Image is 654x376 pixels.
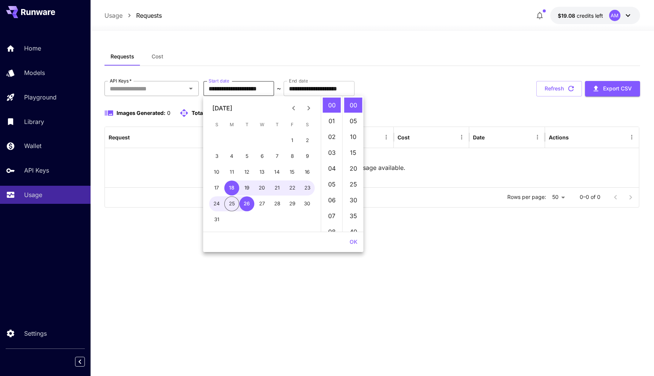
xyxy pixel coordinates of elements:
nav: breadcrumb [104,11,162,20]
div: 50 [549,192,568,203]
button: 30 [300,196,315,211]
button: 22 [285,180,300,196]
p: Models [24,68,45,77]
div: $19.08181 [558,12,603,20]
button: 8 [285,149,300,164]
button: 9 [300,149,315,164]
button: 23 [300,180,315,196]
p: No api usage available. [339,163,405,172]
span: Requests [111,53,134,60]
button: Refresh [536,81,582,96]
li: 2 hours [323,129,341,144]
button: 4 [224,149,239,164]
button: Sort [130,132,141,142]
p: API Keys [24,166,49,175]
p: Settings [24,329,47,338]
button: Open [186,83,196,94]
button: 5 [239,149,255,164]
div: [DATE] [212,104,232,113]
li: 20 minutes [344,161,362,176]
p: Rows per page: [507,193,546,201]
button: Menu [626,132,637,142]
span: Images Generated: [117,110,166,116]
button: 25 [224,196,239,211]
a: Usage [104,11,123,20]
span: Thursday [270,117,284,132]
button: 14 [270,165,285,180]
button: Menu [381,132,391,142]
li: 5 hours [323,177,341,192]
button: 17 [209,180,224,196]
span: Tuesday [240,117,254,132]
label: Start date [209,78,229,84]
button: 10 [209,165,224,180]
button: 31 [209,212,224,227]
a: Requests [136,11,162,20]
span: Cost [152,53,163,60]
li: 40 minutes [344,224,362,239]
button: 24 [209,196,224,211]
button: $19.08181AM [550,7,640,24]
span: credits left [577,12,603,19]
button: Menu [532,132,543,142]
button: 6 [255,149,270,164]
div: Cost [398,134,410,141]
ul: Select minutes [342,96,364,232]
span: Total API requests: [192,110,240,116]
span: Saturday [301,117,314,132]
button: 21 [270,180,285,196]
div: Request [109,134,130,141]
button: 26 [239,196,255,211]
label: End date [289,78,308,84]
li: 10 minutes [344,129,362,144]
li: 8 hours [323,224,341,239]
button: 3 [209,149,224,164]
button: 1 [285,133,300,148]
span: $19.08 [558,12,577,19]
li: 15 minutes [344,145,362,160]
li: 1 hours [323,113,341,128]
p: Usage [24,190,42,199]
span: Monday [225,117,239,132]
span: 0 [167,110,170,116]
button: 15 [285,165,300,180]
li: 0 hours [323,98,341,113]
button: Collapse sidebar [75,357,85,367]
p: Library [24,117,44,126]
ul: Select hours [321,96,342,232]
button: 12 [239,165,255,180]
button: 7 [270,149,285,164]
button: 28 [270,196,285,211]
div: AM [609,10,620,21]
span: Wednesday [255,117,269,132]
li: 6 hours [323,193,341,208]
li: 7 hours [323,208,341,223]
button: 29 [285,196,300,211]
p: Home [24,44,41,53]
button: Menu [456,132,467,142]
li: 0 minutes [344,98,362,113]
p: 0–0 of 0 [580,193,600,201]
button: 20 [255,180,270,196]
button: Next month [301,101,316,116]
button: Sort [410,132,421,142]
li: 35 minutes [344,208,362,223]
p: ~ [277,84,281,93]
label: API Keys [110,78,132,84]
button: 27 [255,196,270,211]
div: Date [473,134,485,141]
span: Sunday [210,117,224,132]
span: Friday [286,117,299,132]
button: 19 [239,180,255,196]
button: OK [347,235,361,249]
button: 13 [255,165,270,180]
div: Actions [549,134,569,141]
div: Collapse sidebar [81,355,91,368]
button: 11 [224,165,239,180]
button: Export CSV [585,81,640,96]
p: Playground [24,93,57,102]
button: Previous month [286,101,301,116]
li: 30 minutes [344,193,362,208]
